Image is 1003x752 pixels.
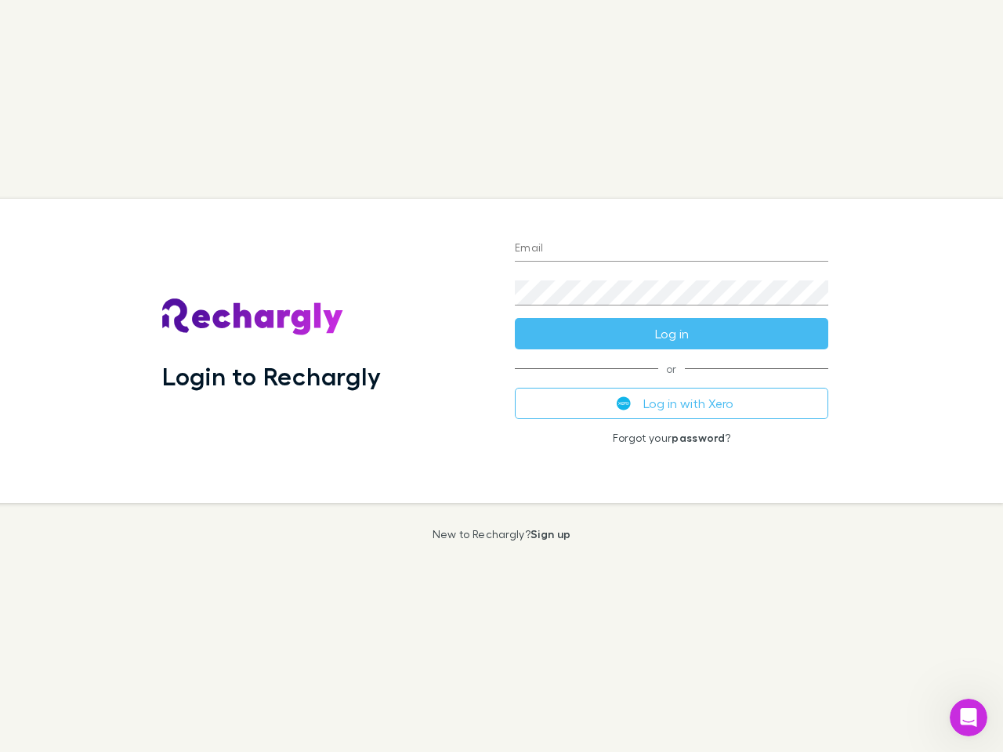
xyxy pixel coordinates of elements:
a: password [672,431,725,444]
a: Sign up [530,527,570,540]
button: Log in [515,318,828,349]
img: Xero's logo [617,396,631,410]
iframe: Intercom live chat [950,699,987,736]
p: Forgot your ? [515,432,828,444]
span: or [515,368,828,369]
img: Rechargly's Logo [162,298,344,336]
h1: Login to Rechargly [162,361,381,391]
p: New to Rechargly? [433,528,571,540]
button: Log in with Xero [515,388,828,419]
